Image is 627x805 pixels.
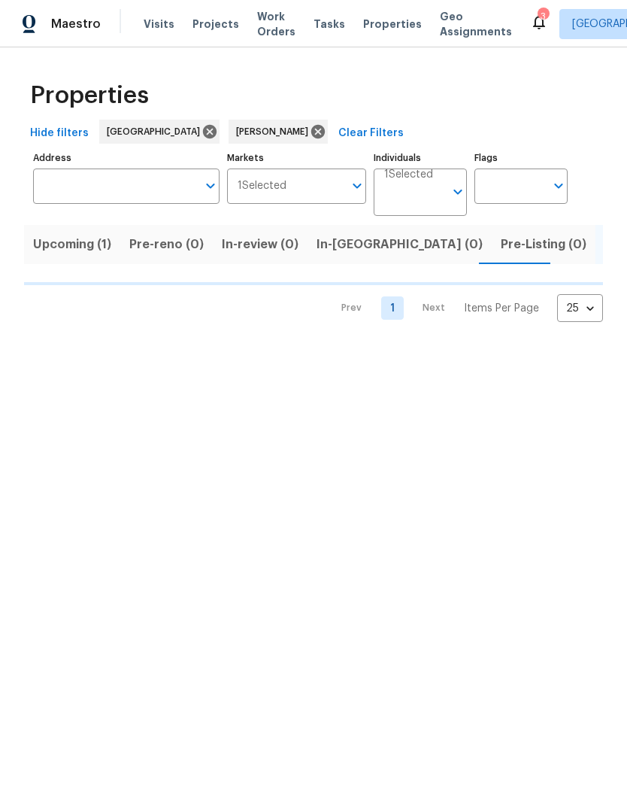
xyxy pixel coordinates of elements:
span: Work Orders [257,9,295,39]
p: Items Per Page [464,301,539,316]
span: Visits [144,17,174,32]
label: Flags [474,153,568,163]
span: Maestro [51,17,101,32]
label: Individuals [374,153,467,163]
nav: Pagination Navigation [327,294,603,322]
span: Pre-reno (0) [129,234,204,255]
span: 1 Selected [238,180,286,193]
button: Hide filters [24,120,95,147]
div: 25 [557,289,603,328]
span: Properties [30,88,149,103]
span: Hide filters [30,124,89,143]
span: 1 Selected [384,169,433,181]
span: Properties [363,17,422,32]
label: Markets [227,153,367,163]
span: Pre-Listing (0) [501,234,586,255]
button: Open [447,181,468,202]
span: In-[GEOGRAPHIC_DATA] (0) [317,234,483,255]
span: Geo Assignments [440,9,512,39]
span: Clear Filters [338,124,404,143]
span: [PERSON_NAME] [236,124,314,139]
div: 3 [538,9,548,24]
span: Upcoming (1) [33,234,111,255]
span: [GEOGRAPHIC_DATA] [107,124,206,139]
a: Goto page 1 [381,296,404,320]
div: [GEOGRAPHIC_DATA] [99,120,220,144]
button: Open [347,175,368,196]
button: Clear Filters [332,120,410,147]
label: Address [33,153,220,163]
button: Open [200,175,221,196]
span: Projects [192,17,239,32]
span: Tasks [313,19,345,29]
button: Open [548,175,569,196]
div: [PERSON_NAME] [229,120,328,144]
span: In-review (0) [222,234,298,255]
